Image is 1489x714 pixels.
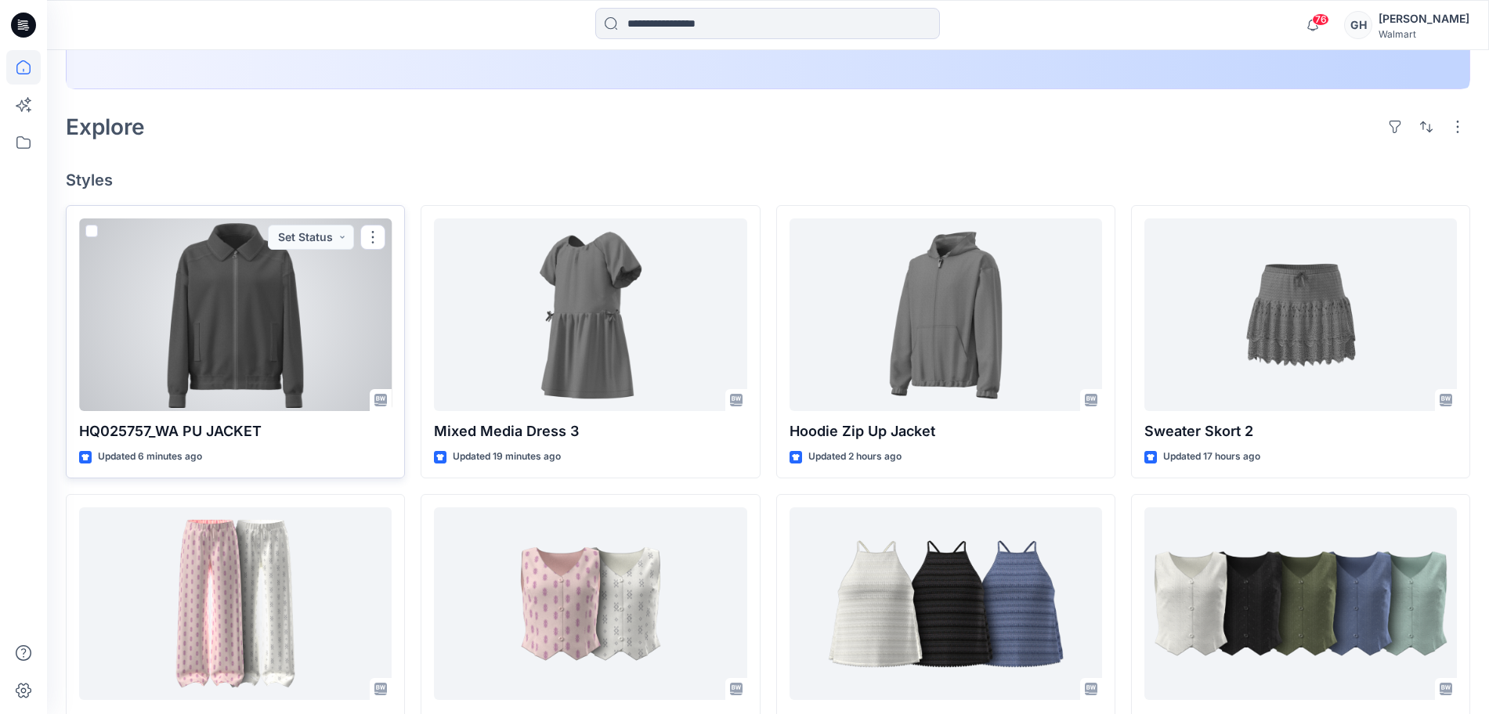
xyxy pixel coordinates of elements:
[1144,507,1457,700] a: Solid Vest
[66,171,1470,189] h4: Styles
[79,218,392,411] a: HQ025757_WA PU JACKET
[434,507,746,700] a: Printed Vest
[79,420,392,442] p: HQ025757_WA PU JACKET
[434,218,746,411] a: Mixed Media Dress 3
[79,507,392,700] a: Printed Pull on Pant
[790,218,1102,411] a: Hoodie Zip Up Jacket
[1379,28,1469,40] div: Walmart
[66,114,145,139] h2: Explore
[808,449,902,465] p: Updated 2 hours ago
[1379,9,1469,28] div: [PERSON_NAME]
[790,507,1102,700] a: Crochet Top
[1144,218,1457,411] a: Sweater Skort 2
[98,449,202,465] p: Updated 6 minutes ago
[1344,11,1372,39] div: GH
[1163,449,1260,465] p: Updated 17 hours ago
[790,420,1102,442] p: Hoodie Zip Up Jacket
[434,420,746,442] p: Mixed Media Dress 3
[453,449,561,465] p: Updated 19 minutes ago
[1312,13,1329,26] span: 76
[1144,420,1457,442] p: Sweater Skort 2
